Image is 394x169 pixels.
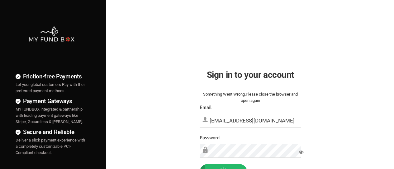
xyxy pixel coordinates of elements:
[16,72,88,81] h4: Friction-free Payments
[200,104,212,112] label: Email
[200,68,301,82] h2: Sign in to your account
[200,91,301,104] div: Something Went Wrong.Please close the browser and open again
[16,97,88,106] h4: Payment Gateways
[16,138,85,155] span: Deliver a slick payment experience with a completely customizable PCI-Compliant checkout.
[200,134,220,142] label: Password
[16,127,88,137] h4: Secure and Reliable
[16,107,83,124] span: MYFUNDBOX integrated & partnership with leading payment gateways like Stripe, Gocardless & [PERSO...
[200,114,301,127] input: Email
[28,26,75,42] img: mfbwhite.png
[16,82,86,93] span: Let your global customers Pay with their preferred payment methods.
